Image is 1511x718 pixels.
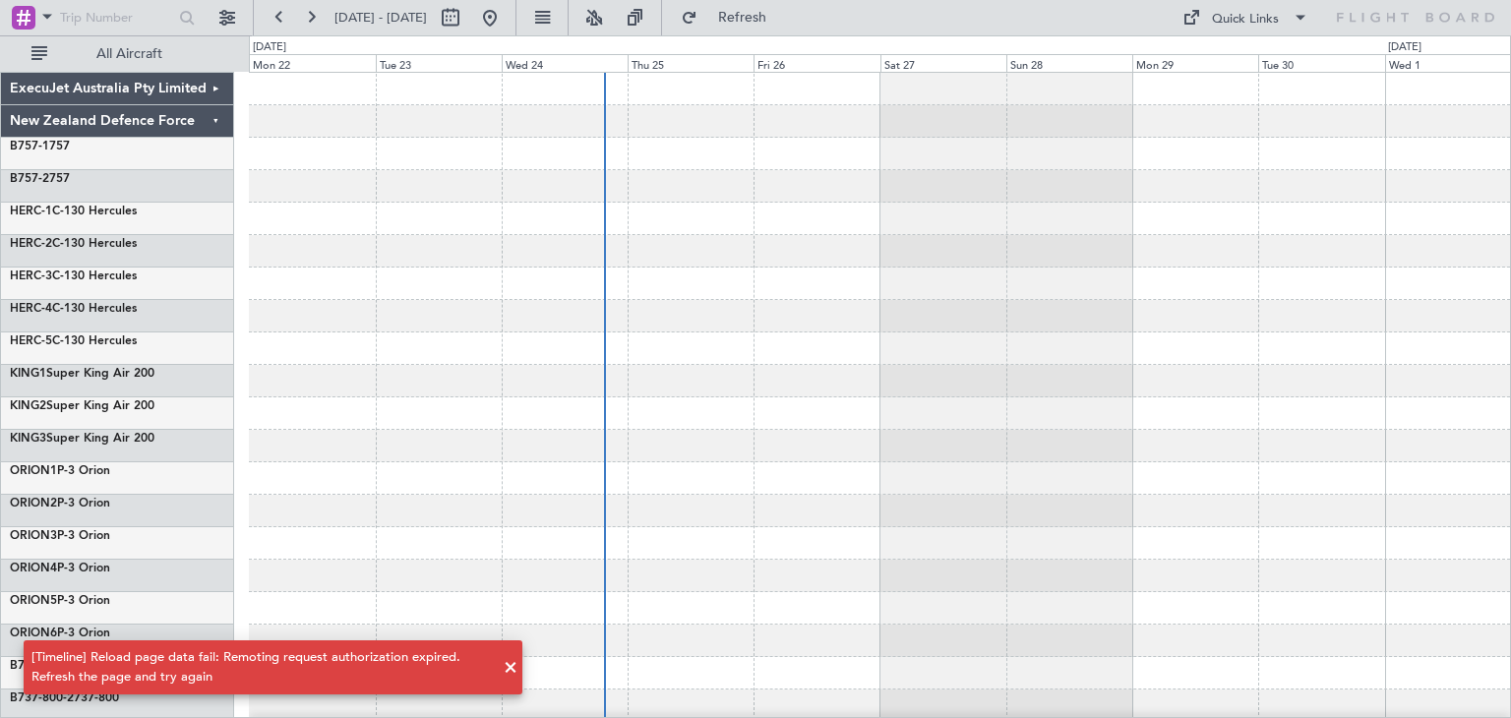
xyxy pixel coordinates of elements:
button: Refresh [672,2,790,33]
div: Mon 22 [249,54,375,72]
div: Tue 23 [376,54,502,72]
a: HERC-5C-130 Hercules [10,335,137,347]
input: Trip Number [60,3,173,32]
span: HERC-4 [10,303,52,315]
a: KING1Super King Air 200 [10,368,154,380]
div: [Timeline] Reload page data fail: Remoting request authorization expired. Refresh the page and tr... [31,648,493,687]
a: HERC-4C-130 Hercules [10,303,137,315]
a: KING3Super King Air 200 [10,433,154,445]
div: Wed 24 [502,54,628,72]
a: B757-1757 [10,141,70,152]
span: HERC-3 [10,270,52,282]
a: KING2Super King Air 200 [10,400,154,412]
div: Sat 27 [880,54,1006,72]
a: ORION1P-3 Orion [10,465,110,477]
span: [DATE] - [DATE] [334,9,427,27]
span: Refresh [701,11,784,25]
span: ORION5 [10,595,57,607]
div: Mon 29 [1132,54,1258,72]
a: ORION2P-3 Orion [10,498,110,509]
span: B757-2 [10,173,49,185]
div: [DATE] [1388,39,1421,56]
span: B757-1 [10,141,49,152]
div: [DATE] [253,39,286,56]
div: Tue 30 [1258,54,1384,72]
span: ORION3 [10,530,57,542]
a: HERC-3C-130 Hercules [10,270,137,282]
a: HERC-1C-130 Hercules [10,206,137,217]
div: Wed 1 [1385,54,1511,72]
span: HERC-2 [10,238,52,250]
div: Sun 28 [1006,54,1132,72]
a: B757-2757 [10,173,70,185]
a: ORION3P-3 Orion [10,530,110,542]
div: Fri 26 [754,54,879,72]
span: KING3 [10,433,46,445]
span: HERC-5 [10,335,52,347]
a: ORION4P-3 Orion [10,563,110,574]
span: ORION4 [10,563,57,574]
div: Thu 25 [628,54,754,72]
a: HERC-2C-130 Hercules [10,238,137,250]
span: ORION1 [10,465,57,477]
div: Quick Links [1212,10,1279,30]
span: All Aircraft [51,47,208,61]
span: ORION2 [10,498,57,509]
span: HERC-1 [10,206,52,217]
a: ORION5P-3 Orion [10,595,110,607]
button: Quick Links [1173,2,1318,33]
button: All Aircraft [22,38,213,70]
span: KING2 [10,400,46,412]
span: KING1 [10,368,46,380]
